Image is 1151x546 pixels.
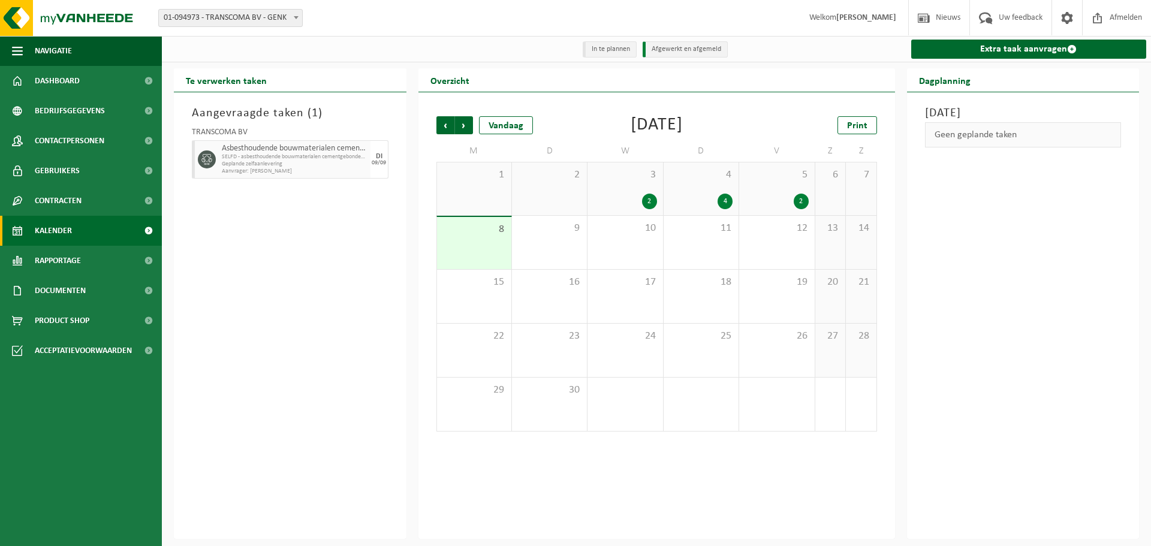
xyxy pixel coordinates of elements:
[192,128,388,140] div: TRANSCOMA BV
[925,104,1122,122] h3: [DATE]
[35,306,89,336] span: Product Shop
[852,168,870,182] span: 7
[443,276,505,289] span: 15
[443,330,505,343] span: 22
[593,276,656,289] span: 17
[718,194,733,209] div: 4
[158,9,303,27] span: 01-094973 - TRANSCOMA BV - GENK
[593,168,656,182] span: 3
[815,140,846,162] td: Z
[821,222,839,235] span: 13
[35,216,72,246] span: Kalender
[35,96,105,126] span: Bedrijfsgegevens
[664,140,739,162] td: D
[222,168,367,175] span: Aanvrager: [PERSON_NAME]
[35,186,82,216] span: Contracten
[479,116,533,134] div: Vandaag
[222,153,367,161] span: SELFD - asbesthoudende bouwmaterialen cementgebonden (HGB)
[852,330,870,343] span: 28
[443,384,505,397] span: 29
[852,222,870,235] span: 14
[670,330,733,343] span: 25
[593,330,656,343] span: 24
[794,194,809,209] div: 2
[583,41,637,58] li: In te plannen
[821,276,839,289] span: 20
[745,276,808,289] span: 19
[312,107,318,119] span: 1
[518,330,581,343] span: 23
[518,384,581,397] span: 30
[518,168,581,182] span: 2
[35,276,86,306] span: Documenten
[436,116,454,134] span: Vorige
[925,122,1122,147] div: Geen geplande taken
[35,36,72,66] span: Navigatie
[192,104,388,122] h3: Aangevraagde taken ( )
[670,276,733,289] span: 18
[418,68,481,92] h2: Overzicht
[745,330,808,343] span: 26
[436,140,512,162] td: M
[852,276,870,289] span: 21
[35,156,80,186] span: Gebruikers
[846,140,876,162] td: Z
[455,116,473,134] span: Volgende
[821,330,839,343] span: 27
[847,121,867,131] span: Print
[643,41,728,58] li: Afgewerkt en afgemeld
[745,222,808,235] span: 12
[222,144,367,153] span: Asbesthoudende bouwmaterialen cementgebonden (hechtgebonden)
[821,168,839,182] span: 6
[631,116,683,134] div: [DATE]
[512,140,587,162] td: D
[518,276,581,289] span: 16
[745,168,808,182] span: 5
[222,161,367,168] span: Geplande zelfaanlevering
[372,160,386,166] div: 09/09
[518,222,581,235] span: 9
[739,140,815,162] td: V
[35,336,132,366] span: Acceptatievoorwaarden
[593,222,656,235] span: 10
[670,168,733,182] span: 4
[35,126,104,156] span: Contactpersonen
[443,223,505,236] span: 8
[159,10,302,26] span: 01-094973 - TRANSCOMA BV - GENK
[376,153,382,160] div: DI
[837,116,877,134] a: Print
[670,222,733,235] span: 11
[911,40,1147,59] a: Extra taak aanvragen
[443,168,505,182] span: 1
[174,68,279,92] h2: Te verwerken taken
[907,68,983,92] h2: Dagplanning
[35,246,81,276] span: Rapportage
[642,194,657,209] div: 2
[35,66,80,96] span: Dashboard
[836,13,896,22] strong: [PERSON_NAME]
[587,140,663,162] td: W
